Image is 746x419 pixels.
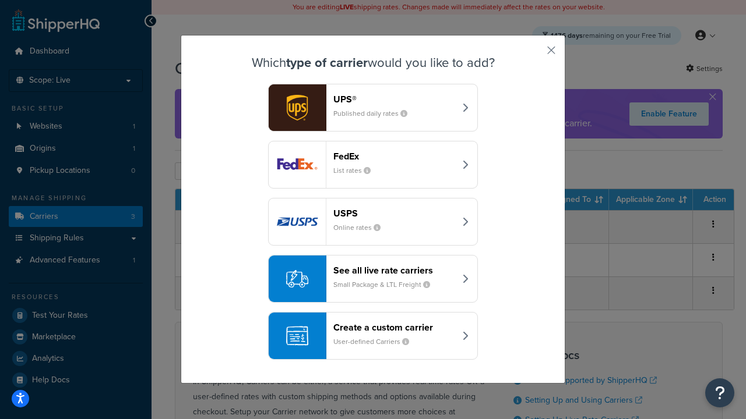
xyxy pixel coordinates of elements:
button: ups logoUPS®Published daily rates [268,84,478,132]
button: See all live rate carriersSmall Package & LTL Freight [268,255,478,303]
header: USPS [333,208,455,219]
img: icon-carrier-custom-c93b8a24.svg [286,325,308,347]
small: Small Package & LTL Freight [333,279,439,290]
h3: Which would you like to add? [210,56,536,70]
img: ups logo [269,84,326,131]
img: fedEx logo [269,141,326,188]
button: Create a custom carrierUser-defined Carriers [268,312,478,360]
small: List rates [333,165,380,176]
header: See all live rate carriers [333,265,455,276]
img: usps logo [269,198,326,245]
header: Create a custom carrier [333,322,455,333]
small: Online rates [333,222,390,233]
button: fedEx logoFedExList rates [268,141,478,189]
header: UPS® [333,94,455,105]
small: Published daily rates [333,108,417,119]
header: FedEx [333,151,455,162]
strong: type of carrier [286,53,368,72]
small: User-defined Carriers [333,336,418,347]
button: usps logoUSPSOnline rates [268,198,478,246]
button: Open Resource Center [705,378,734,407]
img: icon-carrier-liverate-becf4550.svg [286,268,308,290]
